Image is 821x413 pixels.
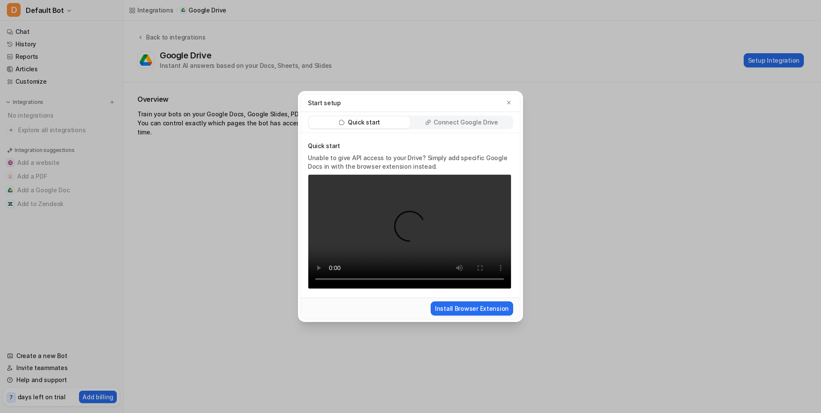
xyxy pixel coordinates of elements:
[431,301,513,316] button: Install Browser Extension
[434,118,498,127] p: Connect Google Drive
[348,118,380,127] p: Quick start
[308,98,341,107] p: Start setup
[308,142,511,150] p: Quick start
[308,154,511,171] p: Unable to give API access to your Drive? Simply add specific Google Docs in with the browser exte...
[308,174,511,289] video: Your browser does not support the video tag.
